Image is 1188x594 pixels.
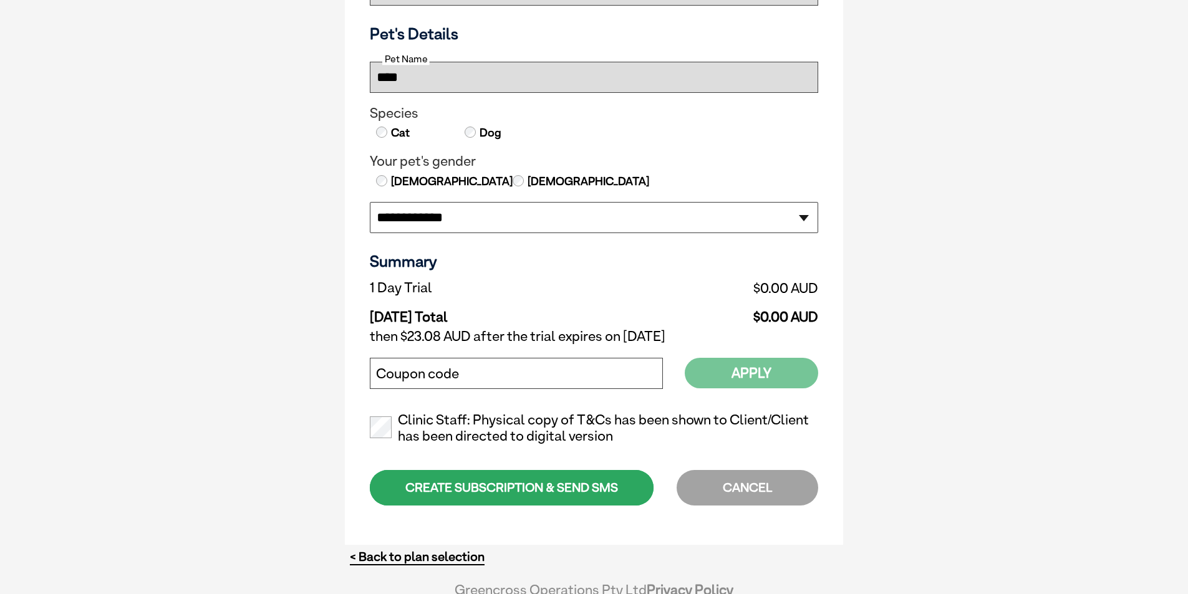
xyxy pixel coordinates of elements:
[376,366,459,382] label: Coupon code
[614,277,818,299] td: $0.00 AUD
[365,24,823,43] h3: Pet's Details
[614,299,818,325] td: $0.00 AUD
[370,412,818,444] label: Clinic Staff: Physical copy of T&Cs has been shown to Client/Client has been directed to digital ...
[370,277,614,299] td: 1 Day Trial
[370,470,654,505] div: CREATE SUBSCRIPTION & SEND SMS
[370,153,818,170] legend: Your pet's gender
[677,470,818,505] div: CANCEL
[370,252,818,271] h3: Summary
[370,416,392,438] input: Clinic Staff: Physical copy of T&Cs has been shown to Client/Client has been directed to digital ...
[370,299,614,325] td: [DATE] Total
[350,549,485,565] a: < Back to plan selection
[685,358,818,388] button: Apply
[370,325,818,348] td: then $23.08 AUD after the trial expires on [DATE]
[370,105,818,122] legend: Species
